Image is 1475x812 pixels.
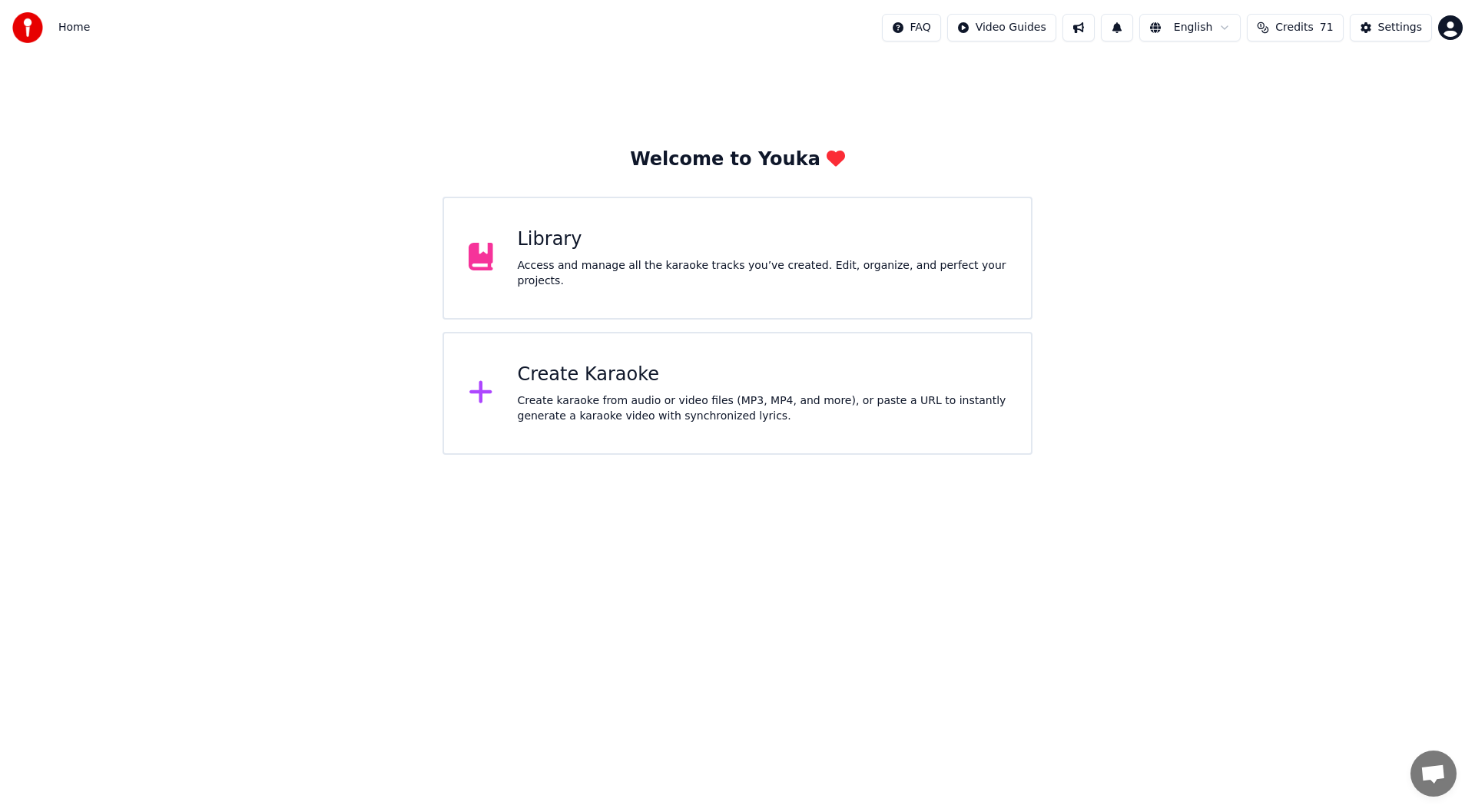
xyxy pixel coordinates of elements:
button: FAQ [882,14,941,41]
div: Settings [1378,20,1422,35]
div: Welcome to Youka [630,147,845,172]
img: youka [12,12,43,43]
div: Access and manage all the karaoke tracks you’ve created. Edit, organize, and perfect your projects. [518,258,1007,289]
span: Credits [1275,20,1313,35]
span: Home [58,20,90,35]
a: Open de chat [1410,751,1457,797]
span: 71 [1320,20,1334,35]
div: Create Karaoke [518,363,1007,387]
div: Library [518,227,1007,252]
div: Create karaoke from audio or video files (MP3, MP4, and more), or paste a URL to instantly genera... [518,393,1007,424]
nav: breadcrumb [58,20,90,35]
button: Video Guides [947,14,1056,41]
button: Settings [1350,14,1432,41]
button: Credits71 [1247,14,1343,41]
